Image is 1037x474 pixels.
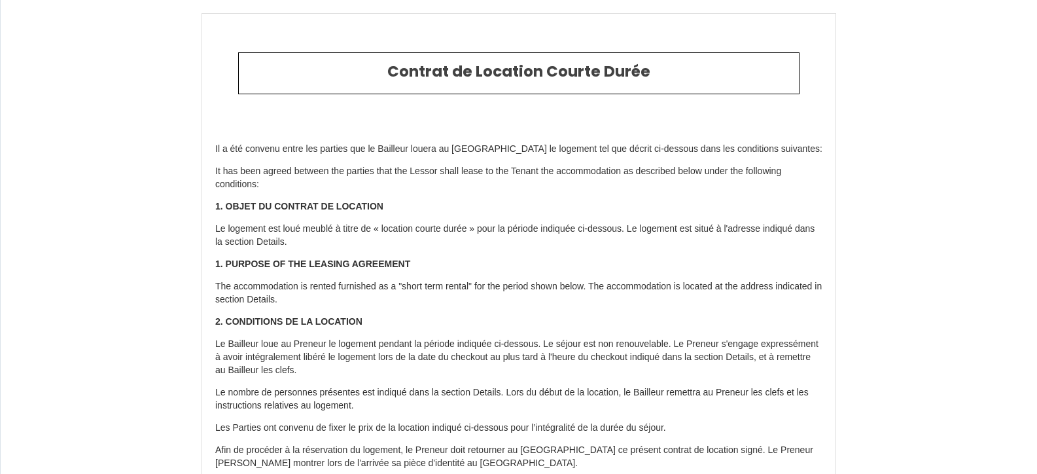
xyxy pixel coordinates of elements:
[215,444,822,470] p: Afin de procéder à la réservation du logement, le Preneur doit retourner au [GEOGRAPHIC_DATA] ce ...
[215,422,822,435] p: Les Parties ont convenu de fixer le prix de la location indiqué ci-dessous pour l’intégralité de ...
[215,259,410,269] strong: 1. PURPOSE OF THE LEASING AGREEMENT
[215,280,822,306] p: The accommodation is rented furnished as a "short term rental" for the period shown below. The ac...
[215,223,822,249] p: Le logement est loué meublé à titre de « location courte durée » pour la période indiquée ci-dess...
[215,338,822,377] p: Le Bailleur loue au Preneur le logement pendant la période indiquée ci-dessous. Le séjour est non...
[249,63,789,81] h2: Contrat de Location Courte Durée
[215,201,383,211] strong: 1. OBJET DU CONTRAT DE LOCATION
[215,165,822,191] p: It has been agreed between the parties that the Lessor shall lease to the Tenant the accommodatio...
[215,316,362,327] strong: 2. CONDITIONS DE LA LOCATION
[215,143,822,156] p: Il a été convenu entre les parties que le Bailleur louera au [GEOGRAPHIC_DATA] le logement tel qu...
[215,386,822,412] p: Le nombre de personnes présentes est indiqué dans la section Details. Lors du début de la locatio...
